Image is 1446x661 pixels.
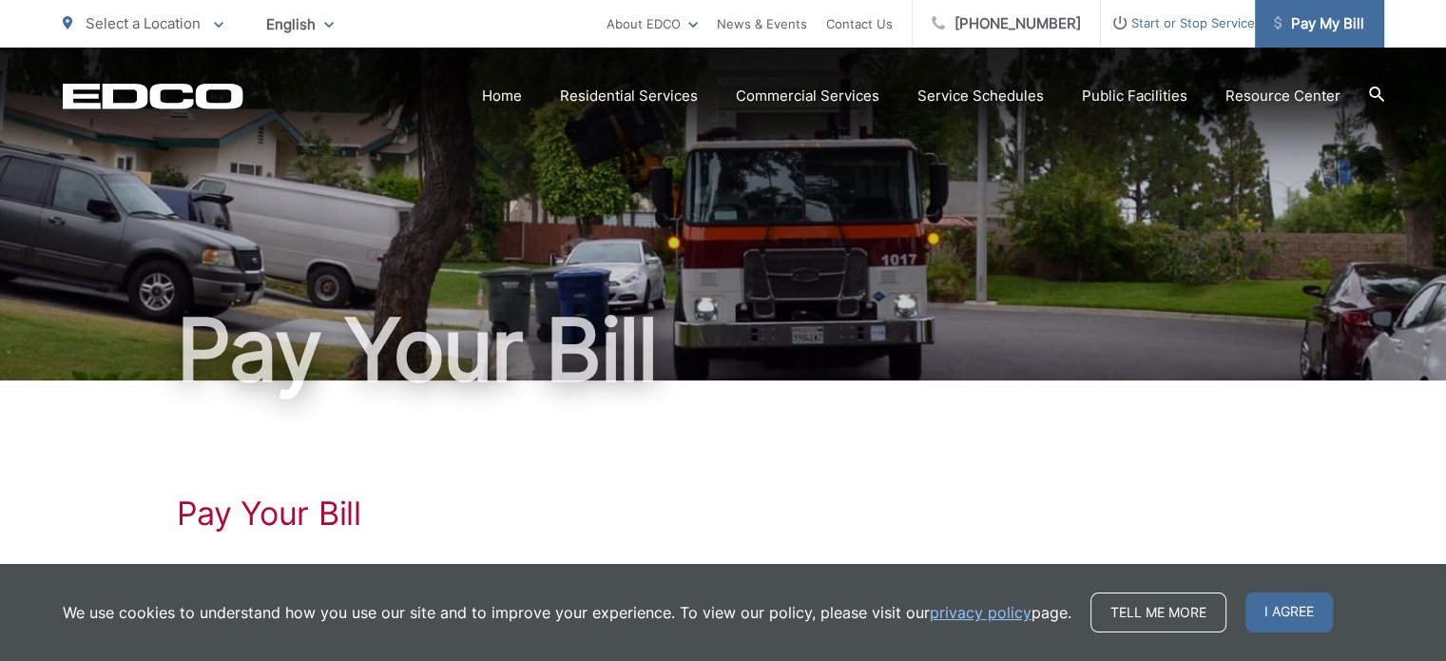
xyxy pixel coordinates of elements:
[717,12,807,35] a: News & Events
[177,561,247,584] a: Click Here
[736,85,879,107] a: Commercial Services
[1274,12,1364,35] span: Pay My Bill
[482,85,522,107] a: Home
[177,561,1270,584] p: to View, Pay, and Manage Your Bill Online
[930,601,1031,624] a: privacy policy
[1090,593,1226,632] a: Tell me more
[826,12,893,35] a: Contact Us
[63,302,1384,398] h1: Pay Your Bill
[560,85,698,107] a: Residential Services
[1082,85,1187,107] a: Public Facilities
[86,14,201,32] span: Select a Location
[63,83,243,109] a: EDCD logo. Return to the homepage.
[177,495,1270,533] h1: Pay Your Bill
[252,8,348,41] span: English
[917,85,1044,107] a: Service Schedules
[607,12,698,35] a: About EDCO
[63,601,1071,624] p: We use cookies to understand how you use our site and to improve your experience. To view our pol...
[1245,593,1333,632] span: I agree
[1225,85,1340,107] a: Resource Center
